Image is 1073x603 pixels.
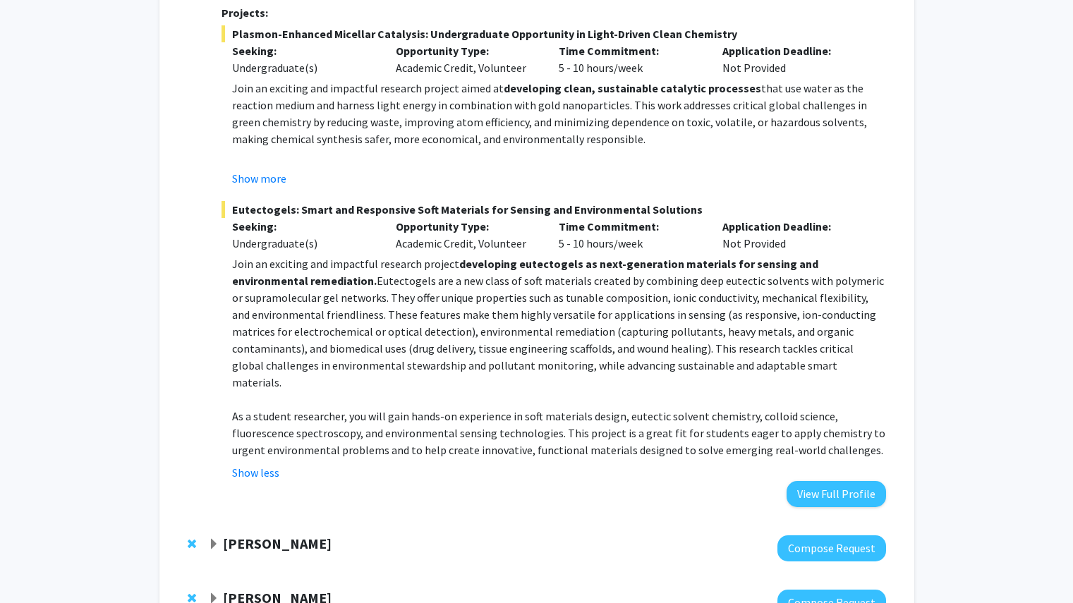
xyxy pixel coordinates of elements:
[232,59,375,76] div: Undergraduate(s)
[559,218,701,235] p: Time Commitment:
[232,218,375,235] p: Seeking:
[396,42,538,59] p: Opportunity Type:
[232,408,885,458] p: As a student researcher, you will gain hands-on experience in soft materials design, eutectic sol...
[232,235,375,252] div: Undergraduate(s)
[385,218,549,252] div: Academic Credit, Volunteer
[777,535,886,561] button: Compose Request to Nicholas Gaspelin
[504,81,761,95] strong: developing clean, sustainable catalytic processes
[548,218,712,252] div: 5 - 10 hours/week
[559,42,701,59] p: Time Commitment:
[232,255,885,391] p: Join an exciting and impactful research project Eutectogels are a new class of soft materials cre...
[548,42,712,76] div: 5 - 10 hours/week
[223,535,332,552] strong: [PERSON_NAME]
[722,42,865,59] p: Application Deadline:
[232,257,818,288] strong: developing eutectogels as next-generation materials for sensing and environmental remediation.
[232,170,286,187] button: Show more
[232,42,375,59] p: Seeking:
[11,540,60,592] iframe: Chat
[712,42,875,76] div: Not Provided
[722,218,865,235] p: Application Deadline:
[222,6,268,20] strong: Projects:
[222,25,885,42] span: Plasmon-Enhanced Micellar Catalysis: Undergraduate Opportunity in Light-Driven Clean Chemistry
[787,481,886,507] button: View Full Profile
[232,464,279,481] button: Show less
[232,80,885,147] p: Join an exciting and impactful research project aimed at that use water as the reaction medium an...
[396,218,538,235] p: Opportunity Type:
[208,539,219,550] span: Expand Nicholas Gaspelin Bookmark
[712,218,875,252] div: Not Provided
[385,42,549,76] div: Academic Credit, Volunteer
[222,201,885,218] span: Eutectogels: Smart and Responsive Soft Materials for Sensing and Environmental Solutions
[188,538,196,549] span: Remove Nicholas Gaspelin from bookmarks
